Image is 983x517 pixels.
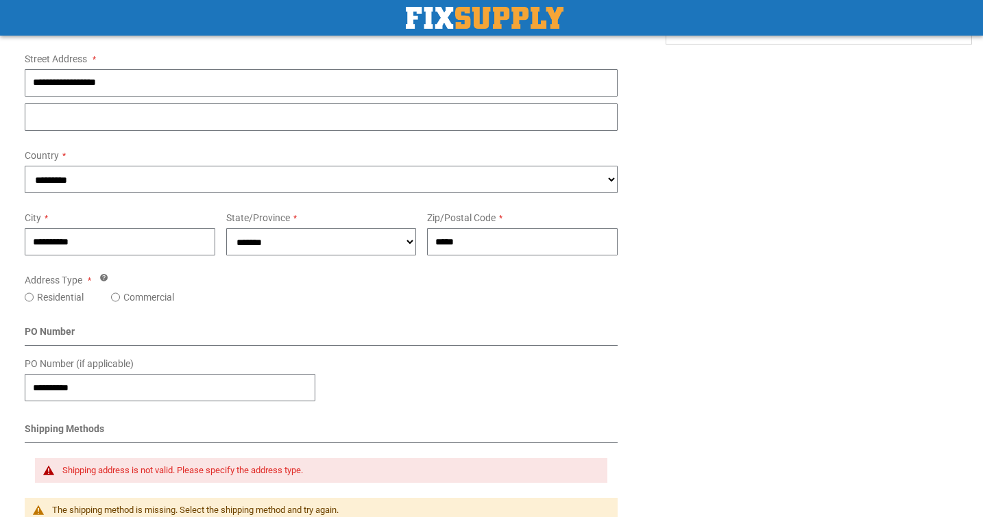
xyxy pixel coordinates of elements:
span: Address Type [25,275,82,286]
span: Country [25,150,59,161]
div: PO Number [25,325,618,346]
label: Residential [37,290,84,304]
span: Zip/Postal Code [427,212,496,223]
div: Shipping address is not valid. Please specify the address type. [62,465,594,476]
a: store logo [406,7,563,29]
div: Shipping Methods [25,422,618,443]
span: Street Address [25,53,87,64]
span: State/Province [226,212,290,223]
span: PO Number (if applicable) [25,358,134,369]
span: The shipping method is missing. Select the shipping method and try again. [52,505,339,515]
label: Commercial [123,290,174,304]
img: Fix Industrial Supply [406,7,563,29]
span: City [25,212,41,223]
